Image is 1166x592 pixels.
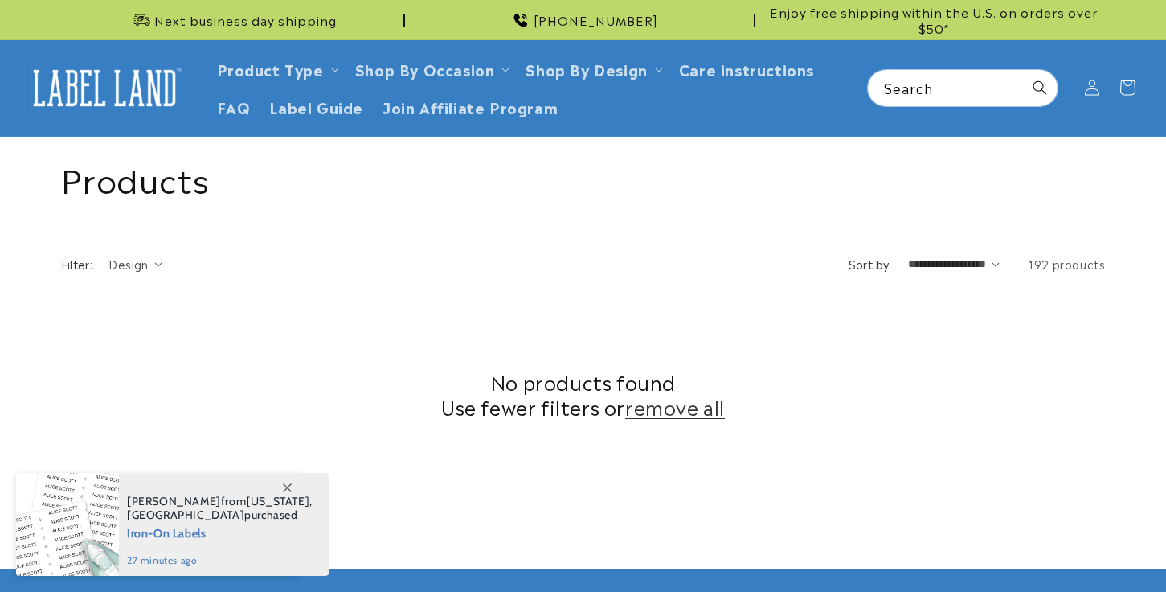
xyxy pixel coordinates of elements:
span: Design [108,256,148,272]
span: Iron-On Labels [127,522,313,542]
span: Shop By Occasion [355,60,495,78]
span: FAQ [217,97,251,116]
button: Search [1022,70,1058,105]
a: Care instructions [669,50,824,88]
span: [PERSON_NAME] [127,494,221,508]
span: Label Guide [269,97,363,116]
span: 27 minutes ago [127,553,313,568]
span: Next business day shipping [154,12,337,28]
a: Label Land [18,57,191,119]
a: FAQ [207,88,260,125]
a: Label Guide [260,88,373,125]
summary: Shop By Occasion [346,50,517,88]
h1: Products [61,157,1106,199]
span: [PHONE_NUMBER] [534,12,658,28]
span: [GEOGRAPHIC_DATA] [127,508,244,522]
a: remove all [625,394,725,419]
h2: No products found Use fewer filters or [61,369,1106,419]
h2: Filter: [61,256,93,273]
a: Product Type [217,58,324,80]
summary: Product Type [207,50,346,88]
summary: Design (0 selected) [108,256,162,273]
a: Shop By Design [526,58,647,80]
iframe: Gorgias live chat messenger [1005,523,1150,576]
span: Join Affiliate Program [383,97,558,116]
a: Join Affiliate Program [373,88,567,125]
img: Label Land [24,63,185,113]
summary: Shop By Design [516,50,669,88]
span: from , purchased [127,495,313,522]
span: 192 products [1028,256,1105,272]
label: Sort by: [849,256,892,272]
span: Enjoy free shipping within the U.S. on orders over $50* [762,4,1106,35]
span: Care instructions [679,60,814,78]
span: [US_STATE] [246,494,309,508]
